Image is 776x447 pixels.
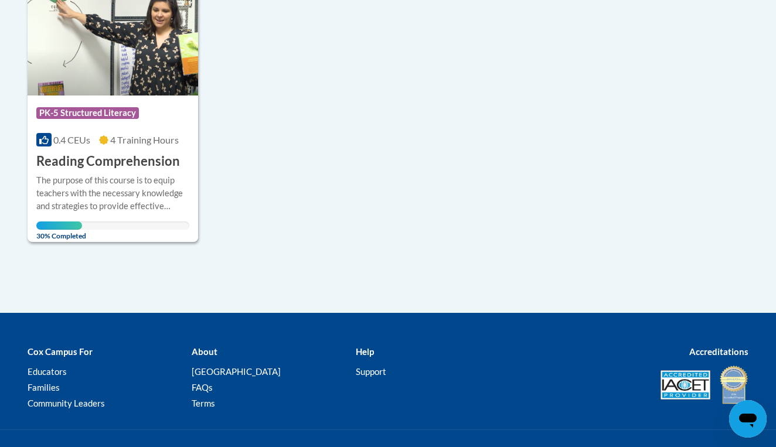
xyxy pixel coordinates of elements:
div: The purpose of this course is to equip teachers with the necessary knowledge and strategies to pr... [36,174,189,213]
div: Your progress [36,221,82,230]
a: [GEOGRAPHIC_DATA] [192,366,281,377]
span: 30% Completed [36,221,82,240]
span: 4 Training Hours [110,134,179,145]
b: Accreditations [689,346,748,357]
b: Help [356,346,374,357]
span: 0.4 CEUs [53,134,90,145]
a: Families [28,382,60,393]
a: Community Leaders [28,398,105,408]
a: Support [356,366,386,377]
a: Educators [28,366,67,377]
b: Cox Campus For [28,346,93,357]
img: IDA® Accredited [719,364,748,405]
h3: Reading Comprehension [36,152,180,170]
span: PK-5 Structured Literacy [36,107,139,119]
b: About [192,346,217,357]
a: Terms [192,398,215,408]
img: Accredited IACET® Provider [661,370,710,400]
iframe: Button to launch messaging window [729,400,767,438]
a: FAQs [192,382,213,393]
